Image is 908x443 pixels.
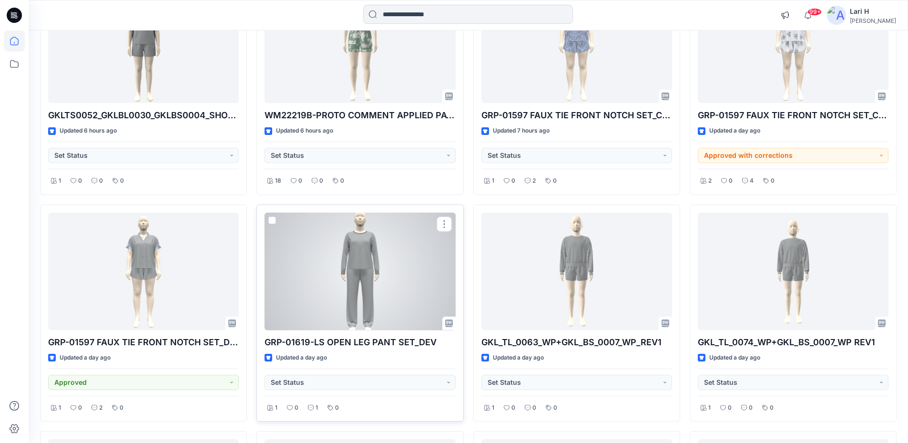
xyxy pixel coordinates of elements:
p: 0 [771,176,775,186]
span: 99+ [807,8,822,16]
p: 0 [553,403,557,413]
p: 0 [295,403,298,413]
p: 2 [532,176,536,186]
p: Updated a day ago [60,353,111,363]
p: 0 [78,176,82,186]
a: GRP-01597 FAUX TIE FRONT NOTCH SET_DEV_REV5 [48,213,239,330]
p: GRP-01597 FAUX TIE FRONT NOTCH SET_COLORWAY_REV5 [698,109,888,122]
p: Updated 6 hours ago [276,126,333,136]
p: 18 [275,176,281,186]
p: Updated a day ago [709,353,760,363]
p: 0 [78,403,82,413]
p: 0 [511,403,515,413]
p: Updated a day ago [493,353,544,363]
div: [PERSON_NAME] [850,17,896,24]
p: 1 [492,176,494,186]
p: Updated 6 hours ago [60,126,117,136]
p: 0 [553,176,557,186]
a: GRP-01619-LS OPEN LEG PANT SET_DEV [265,213,455,330]
p: 1 [59,403,61,413]
p: 1 [708,403,711,413]
p: 0 [749,403,753,413]
p: 0 [770,403,774,413]
p: 0 [511,176,515,186]
p: 0 [335,403,339,413]
div: Lari H [850,6,896,17]
p: Updated 7 hours ago [493,126,550,136]
p: WM22219B-PROTO COMMENT APPLIED PATTERN_COLORWAY_REV9 [265,109,455,122]
p: 1 [492,403,494,413]
p: 4 [750,176,754,186]
img: avatar [827,6,846,25]
p: 0 [340,176,344,186]
p: 0 [728,403,732,413]
p: GRP-01597 FAUX TIE FRONT NOTCH SET_COLORWAY_REV6 [481,109,672,122]
p: 2 [99,403,102,413]
p: 0 [729,176,733,186]
p: GKL_TL_0074_WP+GKL_BS_0007_WP REV1 [698,336,888,349]
a: GKL_TL_0074_WP+GKL_BS_0007_WP REV1 [698,213,888,330]
p: GKL_TL_0063_WP+GKL_BS_0007_WP_REV1 [481,336,672,349]
p: 1 [59,176,61,186]
p: 0 [99,176,103,186]
p: 0 [298,176,302,186]
p: 0 [319,176,323,186]
p: 0 [532,403,536,413]
p: 2 [708,176,712,186]
p: Updated a day ago [709,126,760,136]
a: GKL_TL_0063_WP+GKL_BS_0007_WP_REV1 [481,213,672,330]
p: 0 [120,403,123,413]
p: GRP-01597 FAUX TIE FRONT NOTCH SET_DEV_REV5 [48,336,239,349]
p: GKLTS0052_GKLBL0030_GKLBS0004_SHORT & TOP_REV1 [48,109,239,122]
p: GRP-01619-LS OPEN LEG PANT SET_DEV [265,336,455,349]
p: Updated a day ago [276,353,327,363]
p: 1 [275,403,277,413]
p: 0 [120,176,124,186]
p: 1 [316,403,318,413]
